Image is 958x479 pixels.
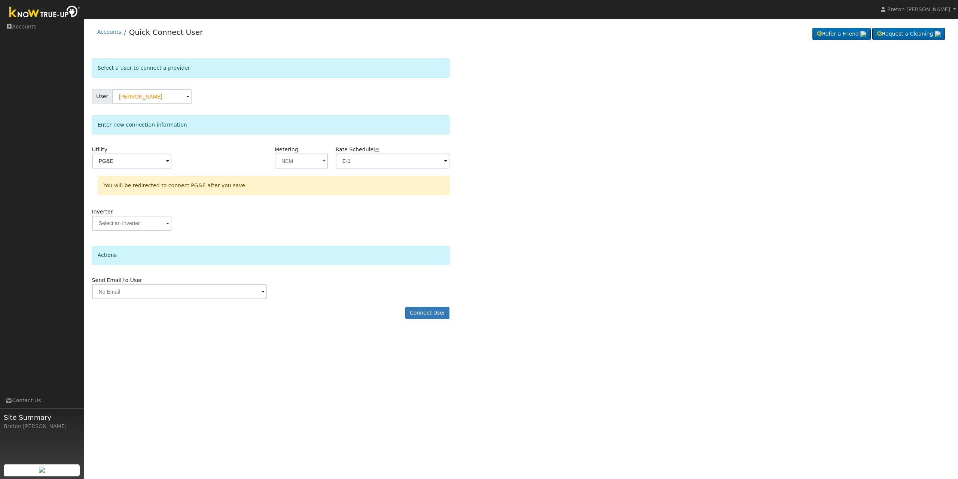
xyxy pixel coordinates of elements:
[92,216,171,231] input: Select an Inverter
[92,208,113,216] label: Inverter
[92,146,107,154] label: Utility
[336,146,380,154] label: Rate Schedule
[872,28,945,40] a: Request a Cleaning
[6,4,84,21] img: Know True-Up
[129,28,203,37] a: Quick Connect User
[98,176,449,195] div: You will be redirected to connect PG&E after you save
[275,154,328,169] button: NEM
[4,422,80,430] div: Breton [PERSON_NAME]
[92,246,450,265] div: Actions
[39,467,45,473] img: retrieve
[92,58,450,78] div: Select a user to connect a provider
[112,89,192,104] input: Select a User
[97,29,121,35] a: Accounts
[812,28,871,40] a: Refer a Friend
[92,115,450,134] div: Enter new connection information
[935,31,941,37] img: retrieve
[92,276,142,284] label: Send Email to User
[860,31,866,37] img: retrieve
[92,284,267,299] input: No Email
[275,146,298,154] label: Metering
[4,412,80,422] span: Site Summary
[405,307,449,319] button: Connect User
[887,6,950,12] span: Breton [PERSON_NAME]
[92,89,113,104] span: User
[92,154,171,169] input: Select a Utility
